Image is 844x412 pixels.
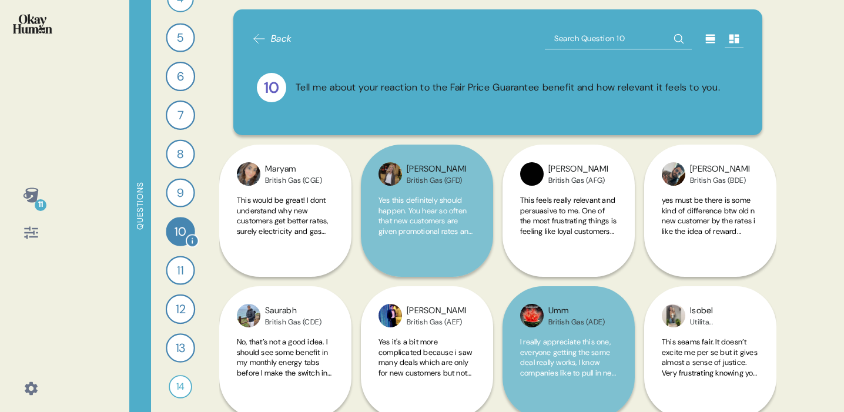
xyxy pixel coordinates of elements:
img: profilepic_24348691424788812.jpg [520,304,544,327]
div: 5 [166,23,195,52]
span: yes must be there is some kind of difference btw old n new customer by the rates i like the idea ... [662,195,758,287]
span: This feels really relevant and persuasive to me. One of the most frustrating things is feeling li... [520,195,617,319]
div: 12 [166,294,195,324]
img: profilepic_24305448275782816.jpg [379,162,402,186]
div: 9 [166,178,195,207]
span: Yes this definitely should happen. You hear so often that new customers are given promotional rat... [379,195,473,329]
div: 7 [166,101,195,130]
img: profilepic_9616415298461273.jpg [520,162,544,186]
div: 13 [166,333,195,363]
div: British Gas (CGE) [265,176,322,185]
img: profilepic_24298624706458262.jpg [662,304,685,327]
div: 14 [169,375,192,398]
div: British Gas (GFD) [407,176,466,185]
img: okayhuman.3b1b6348.png [13,14,52,34]
span: This seams fair. It doesn’t excite me per se but it gives almost a sense of justice. Very frustra... [662,337,758,408]
span: Back [271,32,292,46]
div: 10 [257,73,286,102]
div: 8 [166,139,195,168]
div: Maryam [265,163,322,176]
div: [PERSON_NAME] [407,163,466,176]
div: 6 [166,62,195,91]
div: British Gas (AFG) [548,176,608,185]
div: 11 [35,199,46,211]
div: Isobel [690,304,749,317]
div: Saurabh [265,304,321,317]
div: Utilita ([PERSON_NAME]) [690,317,749,327]
span: This would be great! I dont understand why new customers get better rates, surely electricity and... [237,195,333,329]
img: profilepic_24514310818200650.jpg [379,304,402,327]
img: profilepic_30989330784046761.jpg [237,304,260,327]
div: British Gas (CDE) [265,317,321,327]
div: 11 [166,256,195,284]
div: 10 [166,217,195,246]
div: [PERSON_NAME] [690,163,749,176]
div: Tell me about your reaction to the Fair Price Guarantee benefit and how relevant it feels to you. [296,81,720,95]
div: British Gas (ADE) [548,317,605,327]
div: [PERSON_NAME] [407,304,466,317]
div: Umm [548,304,605,317]
div: [PERSON_NAME] [548,163,608,176]
input: Search Question 10 [545,28,692,49]
div: British Gas (BDE) [690,176,749,185]
img: profilepic_24483260541305235.jpg [237,162,260,186]
div: British Gas (AEF) [407,317,466,327]
img: profilepic_31394244343500097.jpg [662,162,685,186]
